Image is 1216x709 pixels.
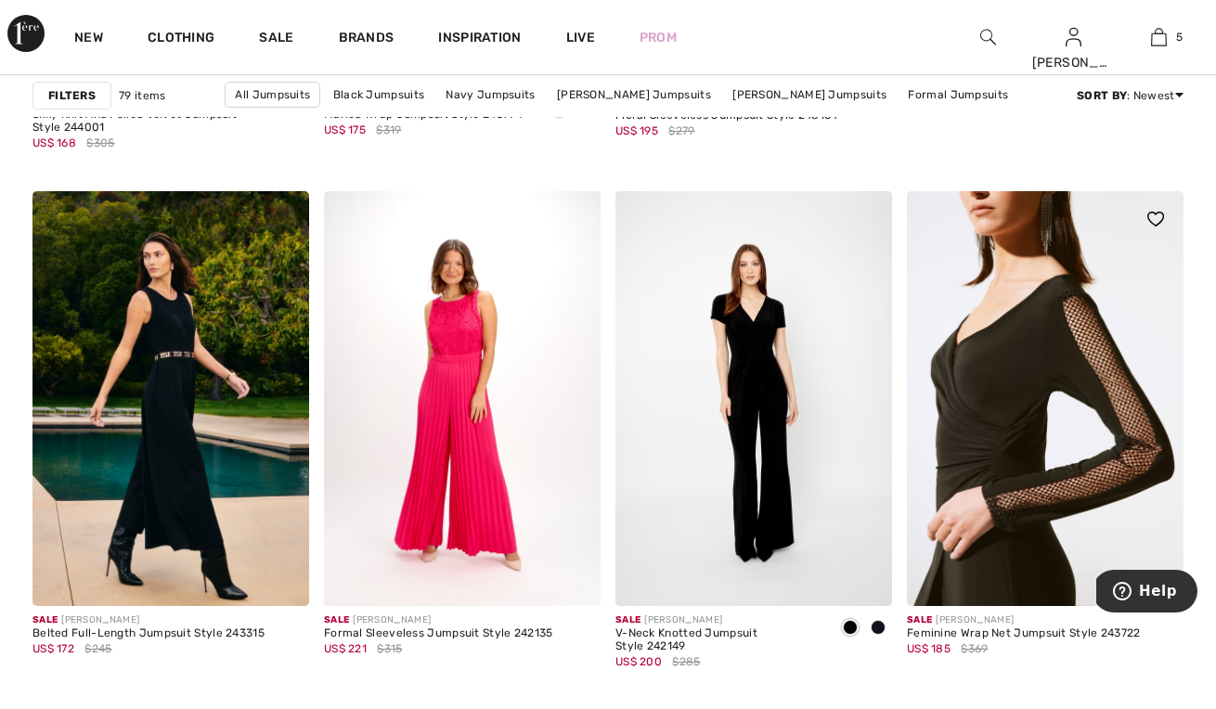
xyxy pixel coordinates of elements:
span: US$ 175 [324,123,366,136]
a: [PERSON_NAME] Jumpsuits [548,83,720,107]
img: My Bag [1151,26,1167,48]
a: Prom [640,28,677,47]
div: [PERSON_NAME] [615,613,821,627]
a: [PERSON_NAME] Jumpsuits [723,83,896,107]
span: $279 [668,122,694,139]
span: US$ 221 [324,642,367,655]
a: 5 [1117,26,1200,48]
a: Clothing [148,30,214,49]
a: Evening Jumpsuits [460,108,584,132]
div: Formal Sleeveless Jumpsuit Style 242135 [324,627,553,640]
span: US$ 168 [32,136,76,149]
span: $369 [961,640,988,657]
strong: Filters [48,87,96,104]
a: Navy Jumpsuits [436,83,544,107]
a: Black Jumpsuits [324,83,434,107]
span: $245 [84,640,111,657]
div: : Newest [1077,87,1184,104]
a: Brands [339,30,395,49]
img: search the website [980,26,996,48]
span: Sale [907,614,932,625]
a: All Jumpsuits [225,82,320,108]
span: Sale [615,614,640,625]
span: Inspiration [438,30,521,49]
strong: Sort By [1077,89,1127,102]
span: US$ 172 [32,642,74,655]
span: $305 [86,135,114,151]
a: Live [566,28,595,47]
a: Long Sleeve [696,108,782,132]
a: Sign In [1066,28,1081,45]
div: [PERSON_NAME] [1032,53,1116,72]
div: Midnight Blue [864,613,892,644]
a: Solid Jumpsuits [587,108,693,132]
div: [PERSON_NAME] [32,613,265,627]
a: Feminine Wrap Net Jumpsuit Style 243722. Black [907,191,1184,606]
img: My Info [1066,26,1081,48]
a: Sale [259,30,293,49]
span: US$ 185 [907,642,951,655]
img: V-Neck Knotted Jumpsuit Style 242149. Black [615,191,892,606]
img: 1ère Avenue [7,15,45,52]
div: Feminine Wrap Net Jumpsuit Style 243722 [907,627,1141,640]
div: Black [836,613,864,644]
img: heart_black_full.svg [1147,212,1164,226]
span: 79 items [119,87,165,104]
span: 5 [1176,29,1183,45]
img: Formal Sleeveless Jumpsuit Style 242135. Raspberry [324,191,601,606]
a: Formal Jumpsuits [899,83,1017,107]
span: $319 [376,122,401,138]
div: Belted Full-Length Jumpsuit Style 243315 [32,627,265,640]
div: V-Neck Knotted Jumpsuit Style 242149 [615,627,821,653]
span: $285 [672,653,700,670]
div: [PERSON_NAME] [907,613,1141,627]
a: New [74,30,103,49]
iframe: Opens a widget where you can find more information [1096,570,1197,616]
img: Belted Full-Length Jumpsuit Style 243315. Black [32,191,309,606]
div: [PERSON_NAME] [324,613,553,627]
span: Sale [32,614,58,625]
span: US$ 195 [615,124,658,137]
div: Silky Knit And Foiled Velvet Jumpsuit Style 244001 [32,109,309,135]
span: US$ 200 [615,655,662,668]
span: Sale [324,614,349,625]
span: $315 [377,640,402,657]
